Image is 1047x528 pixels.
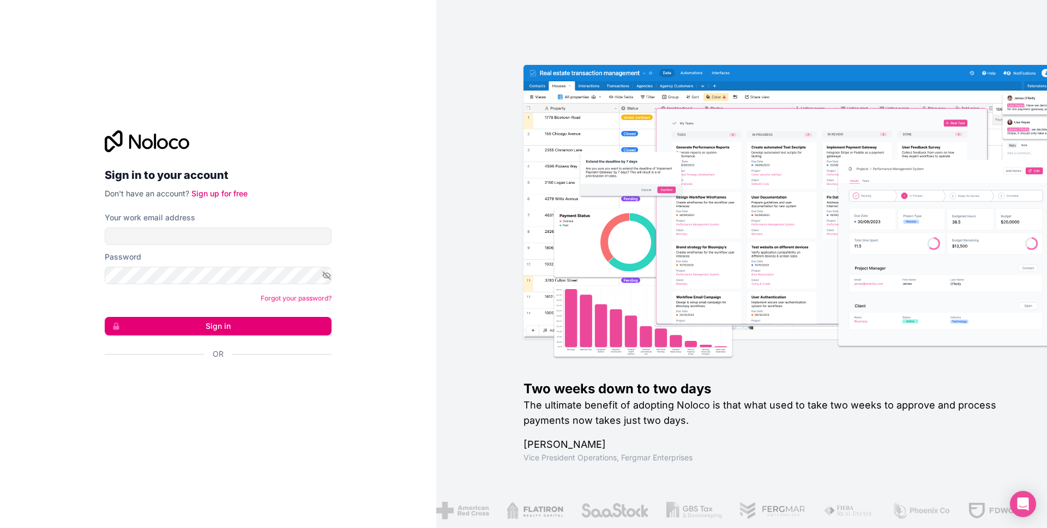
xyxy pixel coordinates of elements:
[523,452,1012,463] h1: Vice President Operations , Fergmar Enterprises
[213,349,224,359] span: Or
[105,165,332,185] h2: Sign in to your account
[579,502,648,519] img: /assets/saastock-C6Zbiodz.png
[261,294,332,302] a: Forgot your password?
[105,212,195,223] label: Your work email address
[105,317,332,335] button: Sign in
[966,502,1030,519] img: /assets/fdworks-Bi04fVtw.png
[105,267,332,284] input: Password
[105,227,332,245] input: Email address
[105,189,189,198] span: Don't have an account?
[523,437,1012,452] h1: [PERSON_NAME]
[523,398,1012,428] h2: The ultimate benefit of adopting Noloco is that what used to take two weeks to approve and proces...
[822,502,873,519] img: /assets/fiera-fwj2N5v4.png
[665,502,720,519] img: /assets/gbstax-C-GtDUiK.png
[1010,491,1036,517] div: Open Intercom Messenger
[505,502,562,519] img: /assets/flatiron-C8eUkumj.png
[191,189,248,198] a: Sign up for free
[435,502,488,519] img: /assets/american-red-cross-BAupjrZR.png
[523,380,1012,398] h1: Two weeks down to two days
[105,251,141,262] label: Password
[738,502,804,519] img: /assets/fergmar-CudnrXN5.png
[99,371,328,395] iframe: Sign in with Google Button
[890,502,949,519] img: /assets/phoenix-BREaitsQ.png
